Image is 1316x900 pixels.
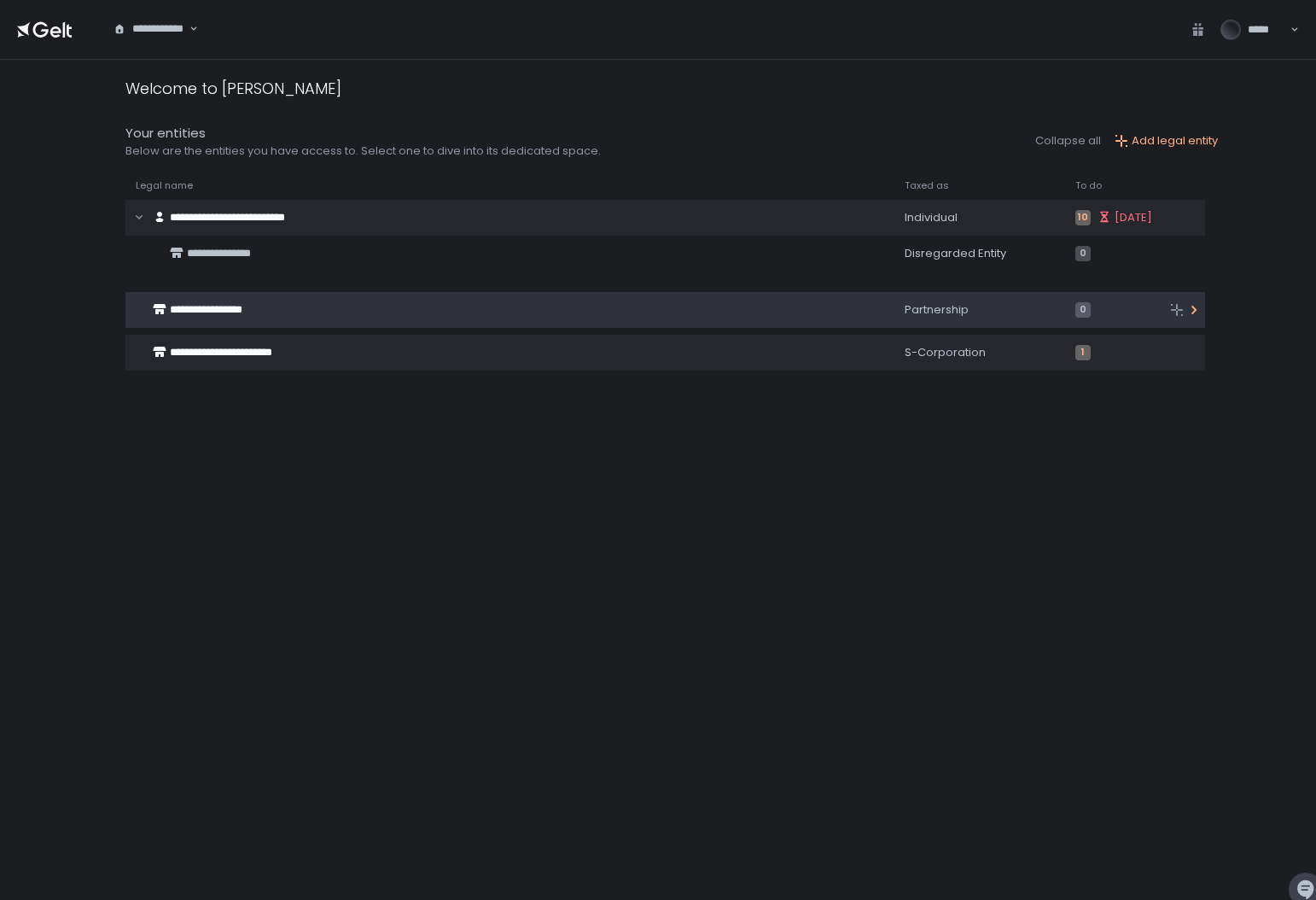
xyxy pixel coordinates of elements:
div: Individual [905,210,1055,225]
div: Disregarded Entity [905,246,1055,261]
span: [DATE] [1115,210,1152,225]
span: 0 [1075,302,1091,318]
span: Taxed as [905,179,949,192]
div: Your entities [125,124,601,143]
span: 1 [1075,345,1091,360]
div: S-Corporation [905,345,1055,360]
div: Search for option [102,11,198,47]
span: 0 [1075,246,1091,261]
input: Search for option [187,20,188,38]
button: Add legal entity [1115,133,1218,149]
span: 10 [1075,210,1091,225]
div: Welcome to [PERSON_NAME] [125,77,341,100]
span: Legal name [136,179,193,192]
div: Partnership [905,302,1055,318]
div: Below are the entities you have access to. Select one to dive into its dedicated space. [125,143,601,159]
span: To do [1075,179,1102,192]
button: Collapse all [1035,133,1101,149]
